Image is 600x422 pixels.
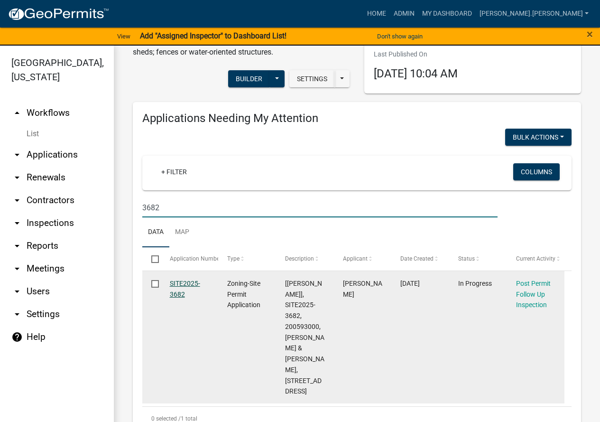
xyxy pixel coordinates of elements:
span: In Progress [458,280,492,287]
i: arrow_drop_down [11,309,23,320]
i: arrow_drop_down [11,240,23,252]
a: Home [363,5,390,23]
i: arrow_drop_down [11,263,23,274]
a: Map [169,217,195,248]
span: Jeff Johnson [343,280,382,298]
datatable-header-cell: Select [142,247,160,270]
span: Zoning-Site Permit Application [227,280,260,309]
span: [DATE] 10:04 AM [374,67,458,80]
a: + Filter [154,163,194,180]
datatable-header-cell: Date Created [391,247,449,270]
span: 06/11/2025 [400,280,420,287]
span: Description [285,255,314,262]
span: × [587,28,593,41]
span: Current Activity [516,255,555,262]
i: help [11,331,23,343]
datatable-header-cell: Description [276,247,334,270]
a: Data [142,217,169,248]
a: View [113,28,134,44]
i: arrow_drop_down [11,217,23,229]
datatable-header-cell: Applicant [333,247,391,270]
span: Applicant [343,255,368,262]
input: Search for applications [142,198,498,217]
i: arrow_drop_down [11,172,23,183]
button: Close [587,28,593,40]
i: arrow_drop_down [11,195,23,206]
button: Don't show again [373,28,426,44]
datatable-header-cell: Type [218,247,276,270]
datatable-header-cell: Status [449,247,507,270]
i: arrow_drop_down [11,286,23,297]
i: arrow_drop_up [11,107,23,119]
span: Type [227,255,240,262]
button: Builder [228,70,270,87]
a: [PERSON_NAME].[PERSON_NAME] [476,5,592,23]
p: Last Published On [374,49,458,59]
a: Post Permit Follow Up Inspection [516,280,551,309]
span: Date Created [400,255,434,262]
h4: Applications Needing My Attention [142,112,572,125]
datatable-header-cell: Application Number [160,247,218,270]
strong: Add "Assigned Inspector" to Dashboard List! [140,31,286,40]
datatable-header-cell: Current Activity [507,247,564,270]
button: Bulk Actions [505,129,572,146]
a: Admin [390,5,418,23]
span: Application Number [170,255,222,262]
span: [Wayne Leitheiser], SITE2025-3682, 200593000, KERRY H & PATRICIA A BURKLOW, 29675 S DAKOTA BEACH RD [285,280,324,395]
i: arrow_drop_down [11,149,23,160]
button: Settings [289,70,335,87]
span: Status [458,255,475,262]
a: My Dashboard [418,5,476,23]
button: Columns [513,163,560,180]
span: 0 selected / [151,415,181,422]
a: SITE2025-3682 [170,280,200,298]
